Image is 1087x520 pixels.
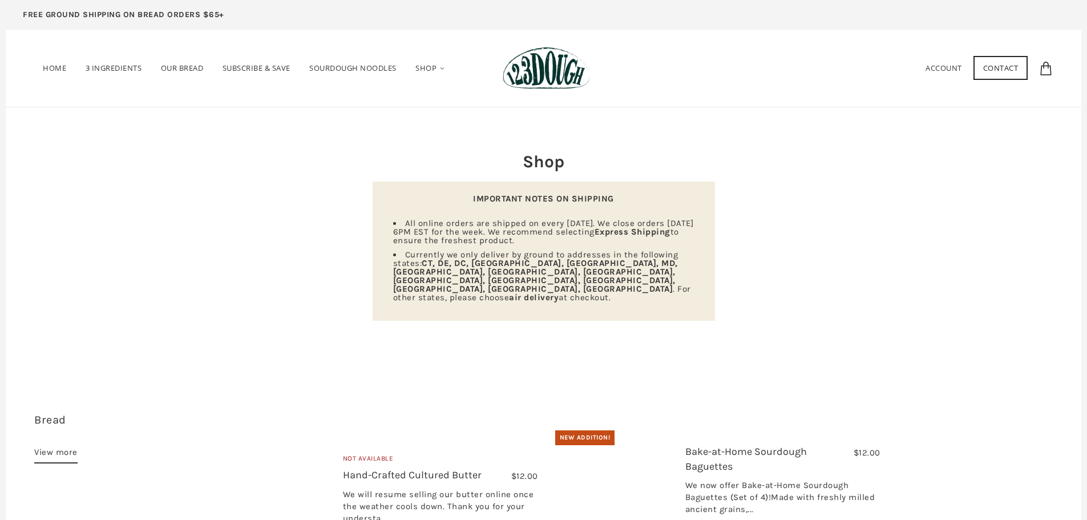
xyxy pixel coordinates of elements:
a: Bake-at-Home Sourdough Baguettes [685,445,807,472]
span: Shop [415,63,437,73]
a: FREE GROUND SHIPPING ON BREAD ORDERS $65+ [6,6,241,30]
span: Our Bread [161,63,204,73]
img: 123Dough Bakery [503,47,590,90]
strong: CT, DE, DC, [GEOGRAPHIC_DATA], [GEOGRAPHIC_DATA], MD, [GEOGRAPHIC_DATA], [GEOGRAPHIC_DATA], [GEOG... [393,258,678,294]
strong: IMPORTANT NOTES ON SHIPPING [473,194,614,204]
a: Subscribe & Save [214,47,299,89]
div: Not Available [343,453,538,469]
a: Contact [973,56,1028,80]
span: Subscribe & Save [223,63,290,73]
a: View more [34,445,78,463]
span: $12.00 [511,471,538,481]
span: 3 Ingredients [86,63,142,73]
h2: Shop [373,150,715,174]
h3: 10 items [34,412,204,445]
a: Shop [407,47,454,90]
div: New Addition! [555,430,615,445]
span: $12.00 [854,448,880,458]
span: Currently we only deliver by ground to addresses in the following states: . For other states, ple... [393,249,691,303]
a: 3 Ingredients [77,47,151,89]
span: Home [43,63,66,73]
a: SOURDOUGH NOODLES [301,47,405,89]
a: Hand-Crafted Cultured Butter [343,469,482,481]
a: Account [926,63,962,73]
a: Our Bread [152,47,212,89]
span: SOURDOUGH NOODLES [309,63,397,73]
a: Bread [34,413,66,426]
span: All online orders are shipped on every [DATE]. We close orders [DATE] 6PM EST for the week. We re... [393,218,694,245]
p: FREE GROUND SHIPPING ON BREAD ORDERS $65+ [23,9,224,21]
a: Home [34,47,75,89]
strong: Express Shipping [595,227,670,237]
nav: Primary [34,47,454,90]
strong: air delivery [509,292,559,303]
